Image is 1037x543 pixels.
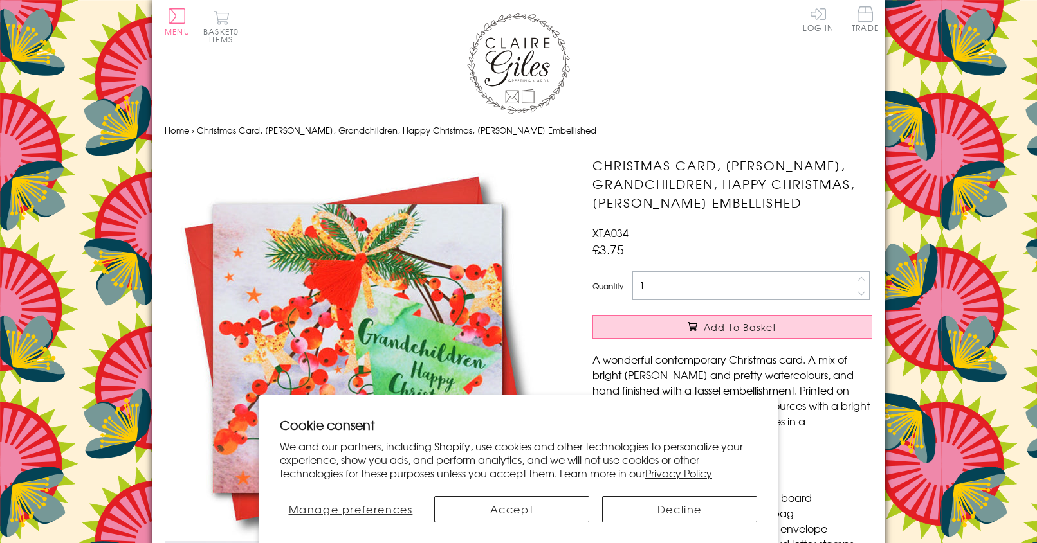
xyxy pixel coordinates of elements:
button: Accept [434,496,589,522]
button: Basket0 items [203,10,239,43]
nav: breadcrumbs [165,118,872,144]
span: Trade [852,6,879,31]
img: Christmas Card, Berries, Grandchildren, Happy Christmas, Tassel Embellished [165,156,551,541]
label: Quantity [592,280,623,292]
span: XTA034 [592,225,629,240]
a: Privacy Policy [645,465,712,481]
span: Menu [165,26,190,37]
p: We and our partners, including Shopify, use cookies and other technologies to personalize your ex... [280,440,757,479]
span: £3.75 [592,240,624,258]
h2: Cookie consent [280,416,757,434]
button: Add to Basket [592,315,872,339]
a: Log In [803,6,834,31]
button: Decline [602,496,757,522]
button: Manage preferences [280,496,421,522]
span: Christmas Card, [PERSON_NAME], Grandchildren, Happy Christmas, [PERSON_NAME] Embellished [197,124,596,136]
a: Home [165,124,189,136]
span: Add to Basket [704,321,777,334]
img: Claire Giles Greetings Cards [467,13,570,114]
span: 0 items [209,26,239,45]
span: Manage preferences [289,501,413,517]
a: Trade [852,6,879,34]
p: A wonderful contemporary Christmas card. A mix of bright [PERSON_NAME] and pretty watercolours, a... [592,352,872,444]
button: Menu [165,8,190,35]
span: › [192,124,194,136]
h1: Christmas Card, [PERSON_NAME], Grandchildren, Happy Christmas, [PERSON_NAME] Embellished [592,156,872,211]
